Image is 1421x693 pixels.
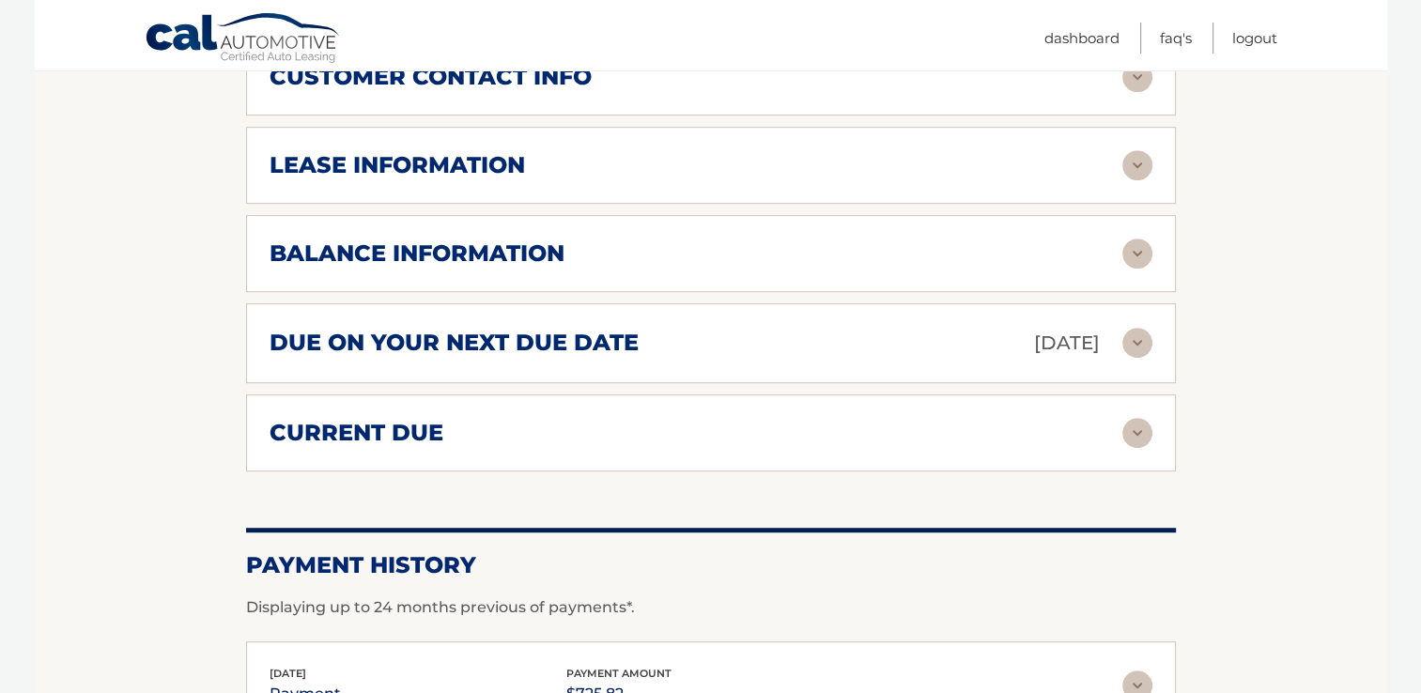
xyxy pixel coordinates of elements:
[1122,150,1152,180] img: accordion-rest.svg
[1122,418,1152,448] img: accordion-rest.svg
[246,596,1176,619] p: Displaying up to 24 months previous of payments*.
[1122,328,1152,358] img: accordion-rest.svg
[145,12,342,67] a: Cal Automotive
[270,329,639,357] h2: due on your next due date
[1044,23,1120,54] a: Dashboard
[270,151,525,179] h2: lease information
[566,667,672,680] span: payment amount
[246,551,1176,579] h2: Payment History
[270,419,443,447] h2: current due
[1160,23,1192,54] a: FAQ's
[1122,239,1152,269] img: accordion-rest.svg
[1122,62,1152,92] img: accordion-rest.svg
[1232,23,1277,54] a: Logout
[270,63,592,91] h2: customer contact info
[1034,327,1100,360] p: [DATE]
[270,667,306,680] span: [DATE]
[270,239,564,268] h2: balance information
